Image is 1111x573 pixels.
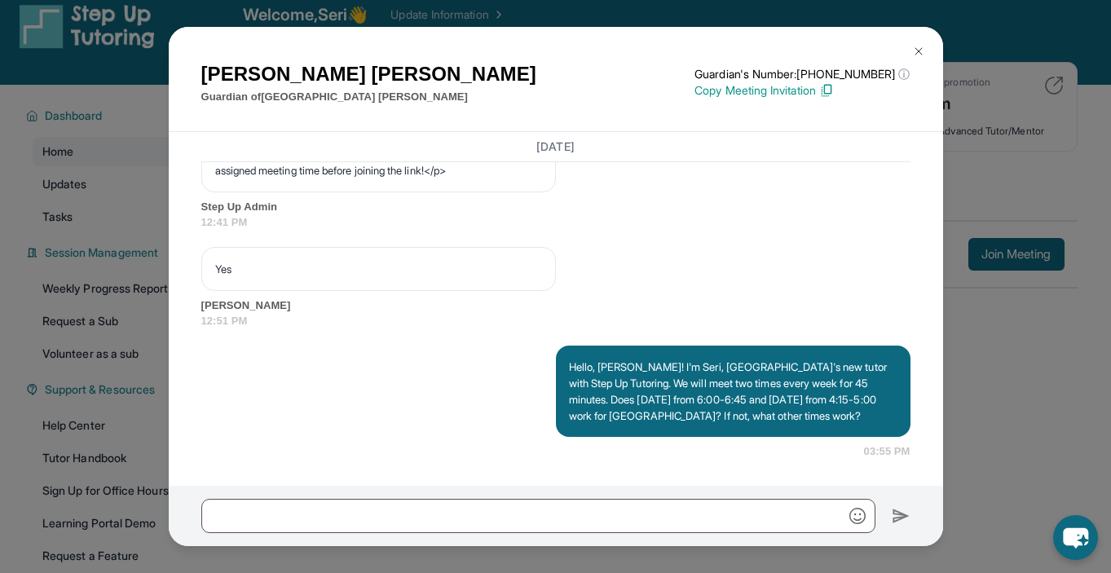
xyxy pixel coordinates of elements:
span: 12:51 PM [201,313,910,329]
h3: [DATE] [201,139,910,155]
button: chat-button [1053,515,1098,560]
p: Hello, [PERSON_NAME]! I'm Seri, [GEOGRAPHIC_DATA]'s new tutor with Step Up Tutoring. We will meet... [569,359,897,424]
p: <p>Please confirm that the tutor will be able to attend your first assigned meeting time before j... [215,146,542,179]
h1: [PERSON_NAME] [PERSON_NAME] [201,60,536,89]
img: Close Icon [912,45,925,58]
p: Guardian's Number: [PHONE_NUMBER] [694,66,910,82]
span: 12:41 PM [201,214,910,231]
span: [PERSON_NAME] [201,298,910,314]
img: Copy Icon [819,83,834,98]
img: Send icon [892,506,910,526]
span: Step Up Admin [201,199,910,215]
p: Yes [215,261,542,277]
span: ⓘ [898,66,910,82]
p: Copy Meeting Invitation [694,82,910,99]
span: 03:55 PM [864,443,910,460]
img: Emoji [849,508,866,524]
p: Guardian of [GEOGRAPHIC_DATA] [PERSON_NAME] [201,89,536,105]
